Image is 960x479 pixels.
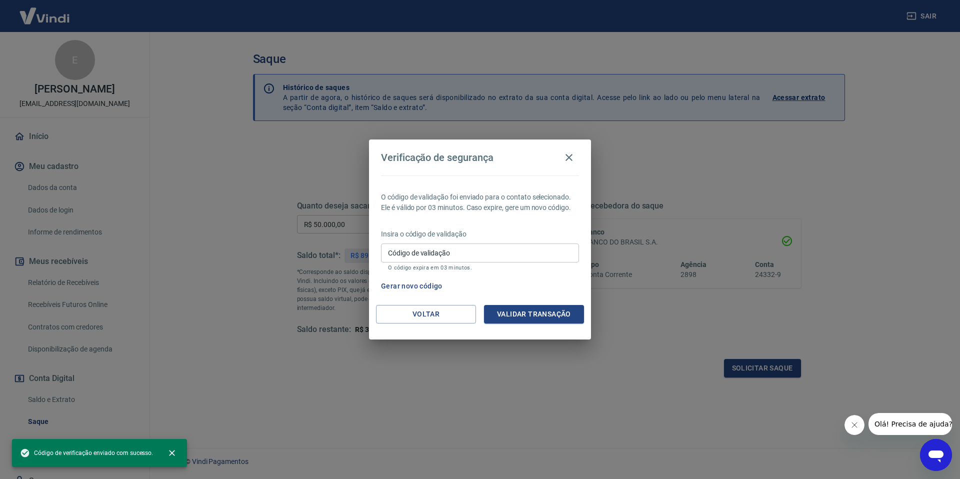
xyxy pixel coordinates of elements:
button: Gerar novo código [377,277,446,295]
iframe: Button to launch messaging window [920,439,952,471]
button: Validar transação [484,305,584,323]
iframe: Message from company [868,413,952,435]
h4: Verificação de segurança [381,151,493,163]
button: close [161,442,183,464]
button: Voltar [376,305,476,323]
p: O código de validação foi enviado para o contato selecionado. Ele é válido por 03 minutos. Caso e... [381,192,579,213]
p: O código expira em 03 minutos. [388,264,572,271]
span: Olá! Precisa de ajuda? [6,7,84,15]
span: Código de verificação enviado com sucesso. [20,448,153,458]
p: Insira o código de validação [381,229,579,239]
iframe: Close message [844,415,864,435]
